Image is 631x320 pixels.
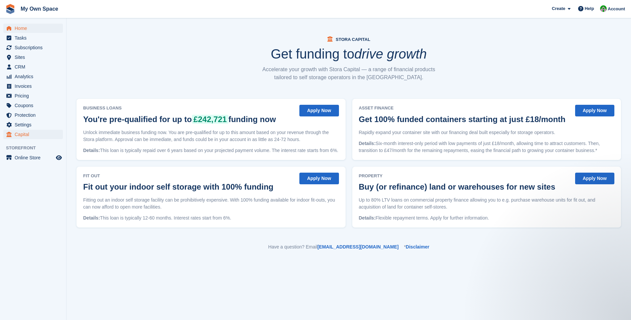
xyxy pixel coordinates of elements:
span: Storefront [6,145,66,151]
p: Rapidly expand your container site with our financing deal built especially for storage operators. [359,129,615,136]
p: Up to 80% LTV loans on commercial property finance allowing you to e.g. purchase warehouse units ... [359,197,615,211]
p: This loan is typically 12-60 months. Interest rates start from 6%. [83,215,339,222]
span: Analytics [15,72,55,81]
a: menu [3,62,63,72]
span: Asset Finance [359,105,569,111]
span: Stora Capital [336,37,370,42]
span: Details: [359,215,376,221]
span: Home [15,24,55,33]
a: Preview store [55,154,63,162]
span: Details: [83,215,100,221]
a: menu [3,43,63,52]
a: menu [3,130,63,139]
h2: Fit out your indoor self storage with 100% funding [83,182,273,191]
span: Invoices [15,81,55,91]
a: My Own Space [18,3,61,14]
a: Disclaimer [406,244,429,249]
span: Help [585,5,594,12]
span: Settings [15,120,55,129]
a: menu [3,120,63,129]
a: menu [3,153,63,162]
img: Paula Harris [600,5,607,12]
span: £242,721 [192,115,229,124]
h2: Get 100% funded containers starting at just £18/month [359,115,565,124]
p: Flexible repayment terms. Apply for further information. [359,215,615,222]
p: Have a question? Email * [77,243,621,250]
span: Capital [15,130,55,139]
h2: You're pre-qualified for up to funding now [83,115,276,124]
span: Tasks [15,33,55,43]
span: Account [608,6,625,12]
p: Unlock immediate business funding now. You are pre-qualified for up to this amount based on your ... [83,129,339,143]
p: This loan is typically repaid over 6 years based on your projected payment volume. The interest r... [83,147,339,154]
span: Sites [15,53,55,62]
a: menu [3,101,63,110]
a: menu [3,53,63,62]
span: CRM [15,62,55,72]
span: Fit Out [83,173,277,179]
span: Property [359,173,559,179]
i: drive growth [354,47,427,61]
a: menu [3,110,63,120]
button: Apply Now [575,105,614,116]
span: Pricing [15,91,55,100]
span: Details: [83,148,100,153]
span: Details: [359,141,376,146]
h2: Buy (or refinance) land or warehouses for new sites [359,182,555,191]
span: Protection [15,110,55,120]
button: Apply Now [299,105,339,116]
a: menu [3,24,63,33]
button: Apply Now [299,173,339,184]
a: [EMAIL_ADDRESS][DOMAIN_NAME] [317,244,398,249]
button: Apply Now [575,173,614,184]
p: Six-month interest-only period with low payments of just £18/month, allowing time to attract cust... [359,140,615,154]
span: Create [552,5,565,12]
a: menu [3,91,63,100]
span: Subscriptions [15,43,55,52]
p: Fitting out an indoor self storage facility can be prohibitively expensive. With 100% funding ava... [83,197,339,211]
span: Online Store [15,153,55,162]
a: menu [3,72,63,81]
a: menu [3,81,63,91]
p: Accelerate your growth with Stora Capital — a range of financial products tailored to self storag... [259,66,439,81]
a: menu [3,33,63,43]
span: Coupons [15,101,55,110]
h1: Get funding to [271,47,427,61]
span: Business Loans [83,105,279,111]
img: stora-icon-8386f47178a22dfd0bd8f6a31ec36ba5ce8667c1dd55bd0f319d3a0aa187defe.svg [5,4,15,14]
